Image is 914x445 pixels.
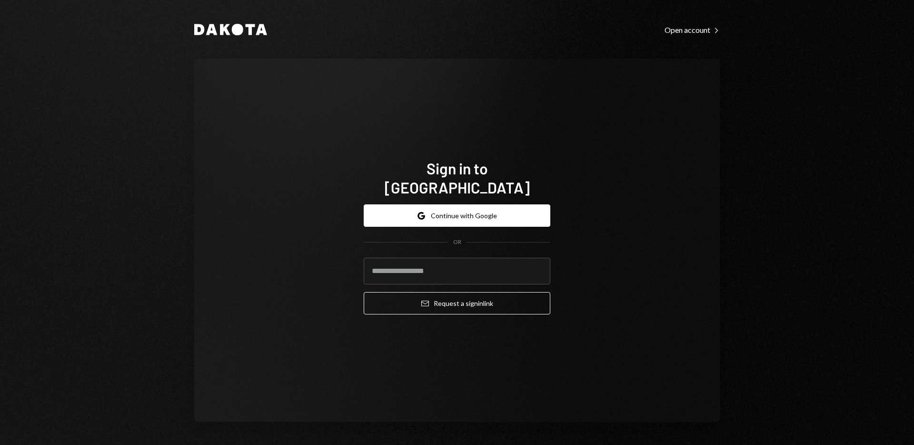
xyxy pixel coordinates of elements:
[665,24,720,35] a: Open account
[453,238,461,246] div: OR
[665,25,720,35] div: Open account
[364,204,550,227] button: Continue with Google
[364,159,550,197] h1: Sign in to [GEOGRAPHIC_DATA]
[364,292,550,314] button: Request a signinlink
